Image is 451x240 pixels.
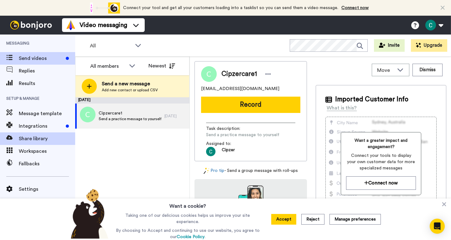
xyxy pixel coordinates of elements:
span: Workspaces [19,147,75,155]
span: [EMAIL_ADDRESS][DOMAIN_NAME] [201,86,279,92]
button: Connect now [346,176,416,190]
button: Manage preferences [329,214,381,225]
div: What is this? [327,104,357,112]
span: Integrations [19,122,63,130]
img: download [238,185,263,219]
span: Replies [19,67,75,75]
span: Connect your tools to display your own customer data for more specialized messages [346,152,416,171]
div: [DATE] [164,114,186,119]
p: By choosing to Accept and continuing to use our website, you agree to our . [114,227,261,240]
button: Newest [144,60,180,72]
span: Video messaging [80,21,127,29]
span: Assigned to: [206,141,250,147]
img: ACg8ocK_jIh2St_5VzjO3l86XZamavd1hZ1738cUU1e59Uvd=s96-c [206,147,215,156]
img: vm-color.svg [66,20,76,30]
span: All [90,42,132,50]
button: Record [201,97,300,113]
div: All members [90,62,126,70]
span: Send videos [19,55,63,62]
span: Add new contact or upload CSV [102,88,158,93]
span: Send a new message [102,80,158,88]
p: Taking one of our delicious cookies helps us improve your site experience. [114,212,261,225]
span: Task description : [206,125,250,132]
span: Results [19,80,75,87]
img: bj-logo-header-white.svg [8,21,54,29]
div: animation [86,3,120,13]
span: Move [377,67,394,74]
div: [DATE] [75,97,189,104]
button: Invite [374,39,405,52]
img: bear-with-cookie.png [65,189,111,239]
span: Settings [19,185,75,193]
button: Upgrade [411,39,447,52]
span: Imported Customer Info [335,95,408,104]
a: Pro tip [204,168,224,174]
button: Reject [301,214,324,225]
img: Image of Cipzercare1 [201,66,217,82]
span: Send a practice message to yourself [206,132,279,138]
img: magic-wand.svg [204,168,209,174]
span: Cipzercare1 [99,110,161,116]
button: Accept [271,214,296,225]
span: Fallbacks [19,160,75,168]
span: Share library [19,135,75,142]
span: Send a practice message to yourself [99,116,161,121]
span: Message template [19,110,75,117]
div: - Send a group message with roll-ups [194,168,307,174]
div: Open Intercom Messenger [430,219,445,234]
button: Dismiss [412,64,443,76]
span: Cipzercare1 [221,69,257,79]
img: c.png [80,107,96,122]
a: Cookie Policy [177,235,205,239]
h3: Want a cookie? [169,199,206,210]
span: Cipzer [222,147,235,156]
a: Connect now [341,6,369,10]
span: Want a greater impact and engagement? [346,137,416,150]
span: Connect your tool and get all your customers loading into a tasklist so you can send them a video... [123,6,338,10]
